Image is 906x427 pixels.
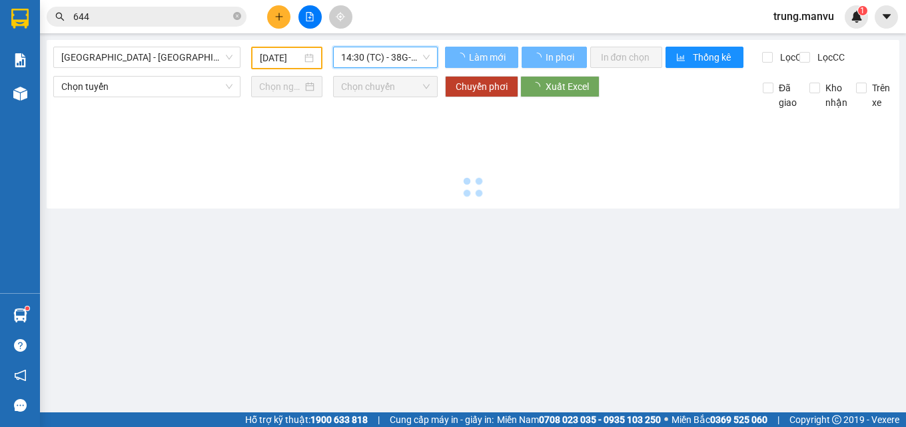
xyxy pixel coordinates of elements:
button: file-add [298,5,322,29]
button: aim [329,5,352,29]
span: search [55,12,65,21]
img: warehouse-icon [13,87,27,101]
button: Làm mới [445,47,518,68]
span: loading [532,53,544,62]
span: Miền Bắc [672,412,767,427]
input: Tìm tên, số ĐT hoặc mã đơn [73,9,230,24]
input: Chọn ngày [259,79,303,94]
button: In đơn chọn [590,47,663,68]
span: Chọn chuyến [341,77,430,97]
span: bar-chart [676,53,687,63]
strong: 0369 525 060 [710,414,767,425]
input: 10/09/2025 [260,51,302,65]
span: | [378,412,380,427]
span: file-add [305,12,314,21]
sup: 1 [858,6,867,15]
button: plus [267,5,290,29]
span: close-circle [233,11,241,23]
span: question-circle [14,339,27,352]
button: Xuất Excel [520,76,600,97]
span: loading [456,53,467,62]
span: plus [274,12,284,21]
img: logo-vxr [11,9,29,29]
img: solution-icon [13,53,27,67]
strong: 1900 633 818 [310,414,368,425]
span: Lọc CR [775,50,809,65]
strong: 0708 023 035 - 0935 103 250 [539,414,661,425]
span: Thống kê [693,50,733,65]
span: close-circle [233,12,241,20]
span: Chọn tuyến [61,77,232,97]
button: caret-down [875,5,898,29]
button: Chuyển phơi [445,76,518,97]
span: Đã giao [773,81,802,110]
span: | [777,412,779,427]
span: message [14,399,27,412]
button: bar-chartThống kê [666,47,743,68]
span: loading [531,82,546,91]
span: Kho nhận [820,81,853,110]
span: Cung cấp máy in - giấy in: [390,412,494,427]
img: warehouse-icon [13,308,27,322]
span: notification [14,369,27,382]
span: caret-down [881,11,893,23]
span: ⚪️ [664,417,668,422]
span: Xuất Excel [546,79,589,94]
span: Lọc CC [812,50,847,65]
span: copyright [832,415,841,424]
span: Làm mới [469,50,508,65]
span: Hà Nội - Kỳ Anh [61,47,232,67]
span: 14:30 (TC) - 38G-000.85 [341,47,430,67]
button: In phơi [522,47,587,68]
span: aim [336,12,345,21]
span: Trên xe [867,81,895,110]
sup: 1 [25,306,29,310]
span: 1 [860,6,865,15]
span: In phơi [546,50,576,65]
span: Miền Nam [497,412,661,427]
img: icon-new-feature [851,11,863,23]
span: Hỗ trợ kỹ thuật: [245,412,368,427]
span: trung.manvu [763,8,845,25]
